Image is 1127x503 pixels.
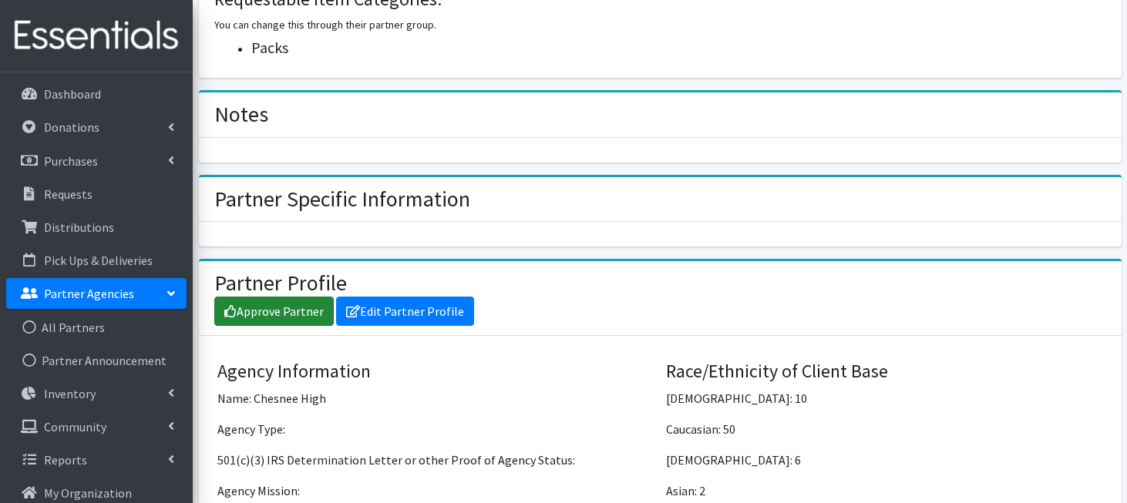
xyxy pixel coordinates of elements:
h2: Partner Profile [214,270,347,297]
a: Inventory [6,378,187,409]
p: [DEMOGRAPHIC_DATA]: 6 [666,451,1103,469]
a: Dashboard [6,79,187,109]
p: Inventory [44,386,96,401]
a: Reports [6,444,187,475]
a: Partner Announcement [6,345,187,376]
p: You can change this through their partner group. [214,17,1105,33]
p: Caucasian: 50 [666,420,1103,438]
a: All Partners [6,312,187,343]
p: Donations [44,119,99,135]
p: Community [44,419,106,434]
a: Pick Ups & Deliveries [6,245,187,276]
p: Asian: 2 [666,481,1103,500]
h4: Race/Ethnicity of Client Base [666,360,1103,383]
a: Approve Partner [214,297,334,326]
a: Community [6,411,187,442]
a: Distributions [6,212,187,243]
a: Edit Partner Profile [336,297,474,326]
a: Donations [6,112,187,143]
p: 501(c)(3) IRS Determination Letter or other Proof of Agency Status: [217,451,654,469]
a: Purchases [6,146,187,176]
a: Partner Agencies [6,278,187,309]
p: [DEMOGRAPHIC_DATA]: 10 [666,389,1103,407]
h4: Agency Information [217,360,654,383]
p: Agency Mission: [217,481,654,500]
span: Packs [251,38,288,57]
img: HumanEssentials [6,10,187,62]
p: Reports [44,452,87,468]
p: Pick Ups & Deliveries [44,253,153,268]
p: Name: Chesnee High [217,389,654,407]
p: Dashboard [44,86,101,102]
p: Requests [44,186,93,202]
p: My Organization [44,485,132,501]
p: Purchases [44,153,98,169]
p: Agency Type: [217,420,654,438]
h2: Partner Specific Information [214,186,470,213]
a: Requests [6,179,187,210]
p: Distributions [44,220,114,235]
h2: Notes [214,102,268,128]
p: Partner Agencies [44,286,134,301]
